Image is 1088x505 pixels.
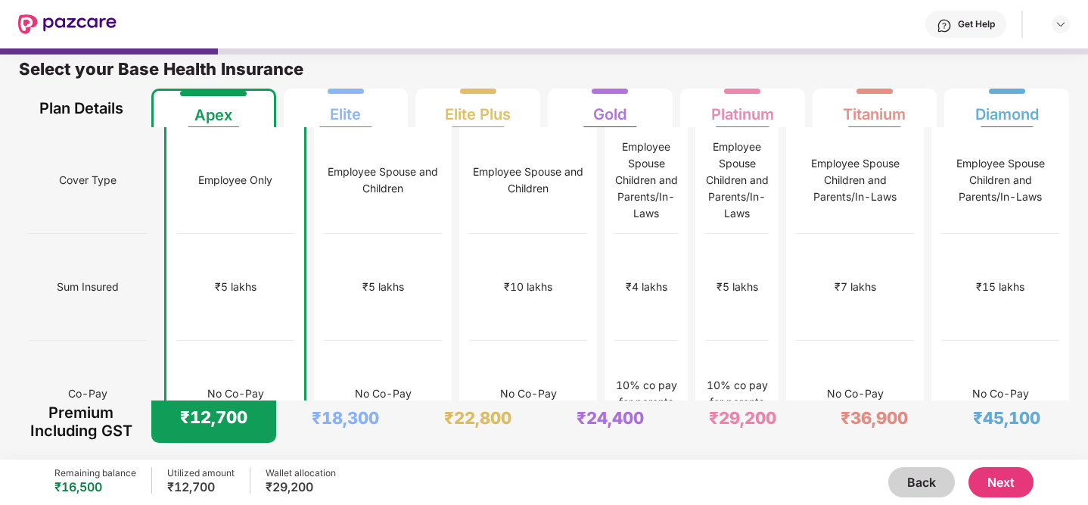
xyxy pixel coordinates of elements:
div: No Co-Pay [500,385,557,402]
div: Employee Spouse Children and Parents/In-Laws [614,139,678,222]
div: Employee Spouse Children and Parents/In-Laws [705,139,769,222]
div: ₹5 lakhs [362,279,404,295]
div: 10% co pay for parents [614,377,678,410]
div: ₹29,200 [266,479,336,494]
div: ₹12,700 [167,479,235,494]
div: ₹36,900 [841,407,908,429]
div: Wallet allocation [266,467,336,479]
div: ₹5 lakhs [215,279,256,295]
div: ₹4 lakhs [626,279,667,295]
div: ₹10 lakhs [504,279,552,295]
div: No Co-Pay [972,385,1029,402]
img: svg+xml;base64,PHN2ZyBpZD0iRHJvcGRvd24tMzJ4MzIiIHhtbG5zPSJodHRwOi8vd3d3LnczLm9yZy8yMDAwL3N2ZyIgd2... [1055,18,1067,30]
div: ₹5 lakhs [717,279,758,295]
div: Employee Spouse and Children [469,164,587,197]
div: Get Help [958,18,995,30]
div: Premium Including GST [29,401,134,443]
div: Plan Details [29,89,134,127]
div: Remaining balance [54,467,136,479]
div: ₹18,300 [312,407,379,429]
div: ₹7 lakhs [835,279,876,295]
div: Employee Spouse Children and Parents/In-Laws [941,155,1059,205]
div: Titanium [843,93,906,123]
div: No Co-Pay [355,385,412,402]
img: svg+xml;base64,PHN2ZyBpZD0iSGVscC0zMngzMiIgeG1sbnM9Imh0dHA6Ly93d3cudzMub3JnLzIwMDAvc3ZnIiB3aWR0aD... [937,18,952,33]
div: No Co-Pay [207,385,264,402]
div: ₹12,700 [180,407,247,428]
div: ₹22,800 [444,407,511,429]
div: Gold [593,93,626,123]
div: Diamond [975,93,1039,123]
div: Platinum [711,93,774,123]
div: ₹45,100 [973,407,1040,429]
div: ₹24,400 [577,407,644,429]
div: ₹29,200 [709,407,776,429]
div: Apex [194,94,232,124]
div: ₹16,500 [54,479,136,494]
div: Employee Only [198,172,272,189]
div: Select your Base Health Insurance [19,58,1069,89]
div: Utilized amount [167,467,235,479]
div: ₹15 lakhs [976,279,1024,295]
div: No Co-Pay [827,385,884,402]
div: Elite Plus [445,93,511,123]
button: Next [968,467,1034,497]
div: Employee Spouse and Children [324,164,442,197]
img: New Pazcare Logo [18,14,117,34]
div: Elite [330,93,361,123]
span: Cover Type [59,166,117,195]
span: Sum Insured [57,273,119,301]
span: Co-Pay [68,379,107,408]
div: Employee Spouse Children and Parents/In-Laws [796,155,914,205]
button: Back [888,467,955,497]
div: 10% co pay for parents [705,377,769,410]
